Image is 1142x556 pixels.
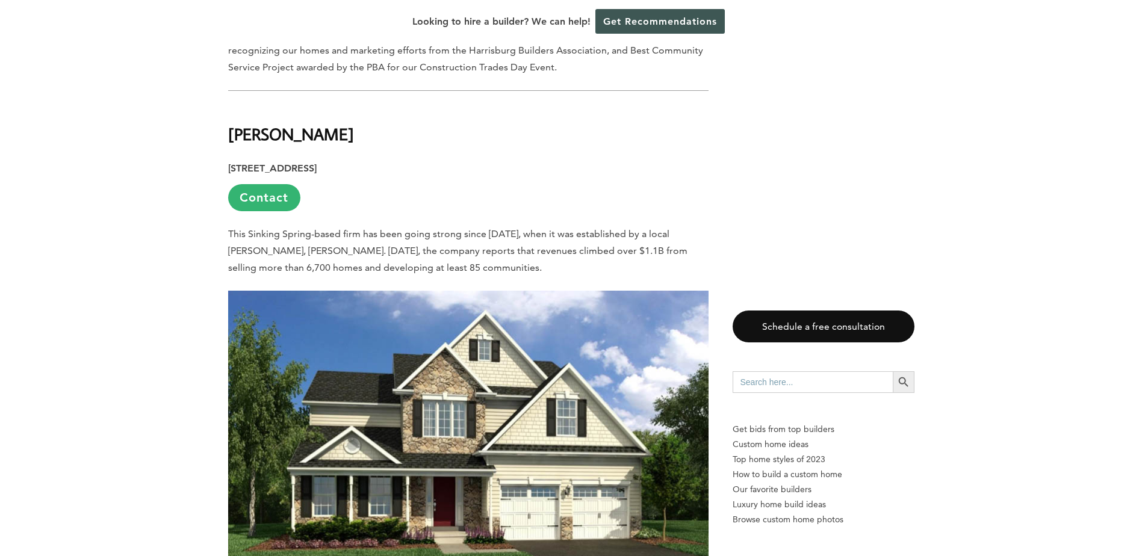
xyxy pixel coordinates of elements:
a: Custom home ideas [733,437,914,452]
b: [PERSON_NAME] [228,123,354,144]
a: Luxury home build ideas [733,497,914,512]
a: Top home styles of 2023 [733,452,914,467]
a: Contact [228,184,300,211]
a: Browse custom home photos [733,512,914,527]
input: Search here... [733,371,893,393]
a: Get Recommendations [595,9,725,34]
a: How to build a custom home [733,467,914,482]
p: Get bids from top builders [733,422,914,437]
a: Our favorite builders [733,482,914,497]
svg: Search [897,375,910,389]
strong: [STREET_ADDRESS] [228,162,317,174]
a: Schedule a free consultation [733,310,914,342]
span: This Sinking Spring-based firm has been going strong since [DATE], when it was established by a l... [228,228,687,273]
iframe: Drift Widget Chat Controller [911,469,1128,542]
